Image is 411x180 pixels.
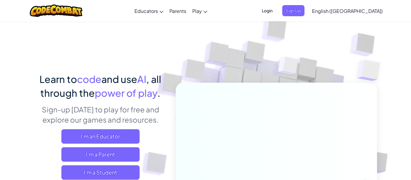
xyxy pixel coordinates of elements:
img: Overlap cubes [345,45,397,96]
p: Sign-up [DATE] to play for free and explore our games and resources. [34,104,167,125]
img: Overlap cubes [267,45,310,90]
a: Play [189,3,210,19]
button: I'm a Student [61,165,140,180]
button: Login [258,5,276,16]
span: AI [137,73,146,85]
a: English ([GEOGRAPHIC_DATA]) [309,3,386,19]
a: Parents [166,3,189,19]
img: CodeCombat logo [30,5,82,17]
a: Educators [131,3,166,19]
span: Play [192,8,202,14]
span: . [157,87,160,99]
button: Sign Up [282,5,304,16]
span: English ([GEOGRAPHIC_DATA]) [312,8,383,14]
span: Learn to [39,73,77,85]
span: power of play [95,87,157,99]
span: code [77,73,101,85]
span: and use [101,73,137,85]
a: I'm an Educator [61,129,140,144]
a: I'm a Parent [61,147,140,162]
span: Educators [134,8,158,14]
